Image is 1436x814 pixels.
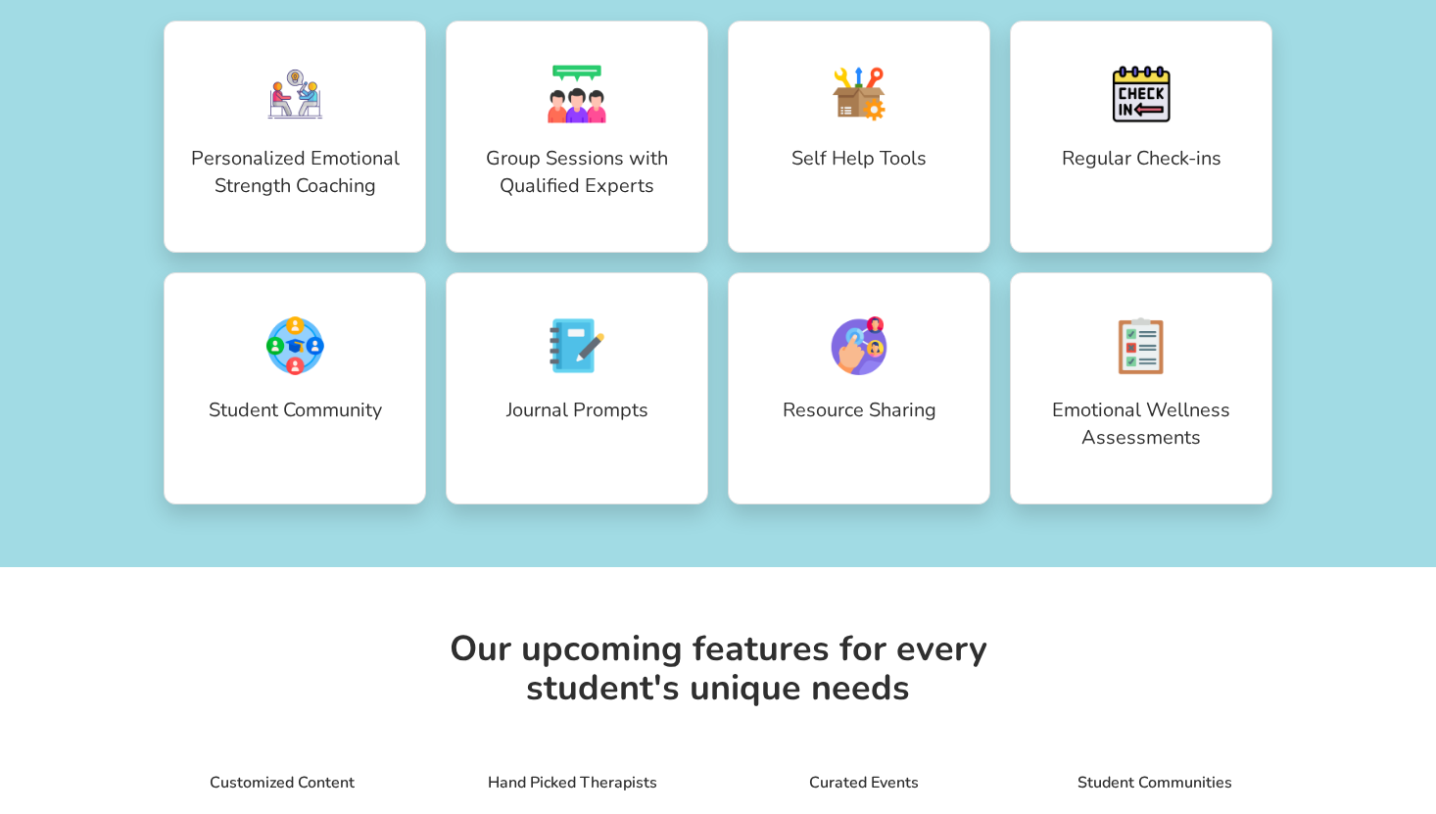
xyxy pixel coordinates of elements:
p: Self Help Tools [748,145,970,172]
p: Resource Sharing [748,397,970,424]
p: Our upcoming features for every student's unique needs [372,630,1065,708]
p: Student Community [184,397,406,424]
img: assessment1.png [1112,316,1171,375]
img: consultation1.png [265,65,324,123]
img: discussion1.png [548,65,606,123]
img: community1.png [265,316,324,375]
p: Emotional Wellness Assessments [1030,397,1252,452]
p: Student Communities [1013,771,1296,794]
img: journal1.png [548,316,606,375]
img: share1.png [830,316,888,375]
p: Group Sessions with Qualified Experts [466,145,688,200]
p: Curated Events [722,771,1005,794]
p: Personalized Emotional Strength Coaching [184,145,406,200]
img: check-in1.png [1112,65,1171,123]
p: Regular Check-ins [1030,145,1252,172]
img: package-box1.png [830,65,888,123]
p: Hand Picked Therapists [431,771,714,794]
p: Journal Prompts [466,397,688,424]
p: Customized Content [140,771,423,794]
